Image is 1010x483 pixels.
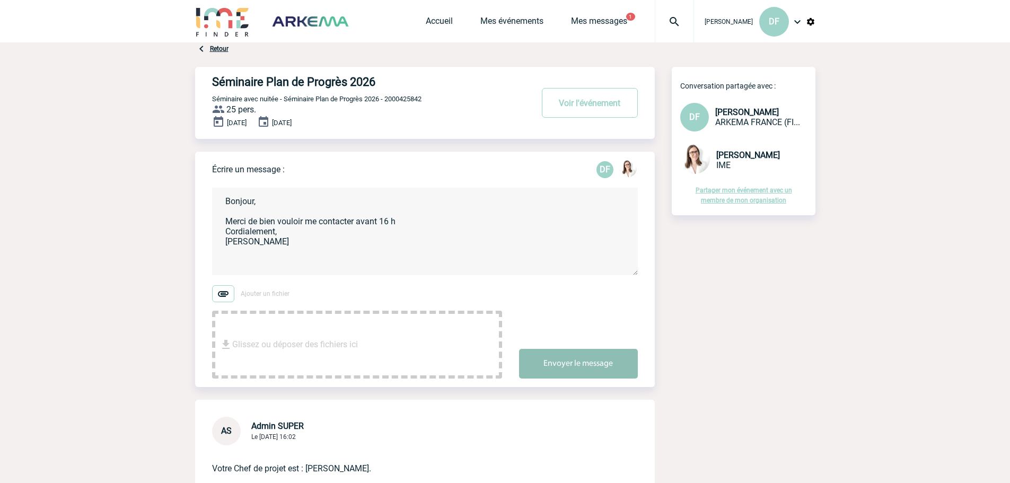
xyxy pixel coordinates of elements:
[680,144,710,174] img: 122719-0.jpg
[689,112,700,122] span: DF
[596,161,613,178] div: Delphine FIGUIERE
[705,18,753,25] span: [PERSON_NAME]
[542,88,638,118] button: Voir l'événement
[241,290,289,297] span: Ajouter un fichier
[769,16,779,27] span: DF
[251,433,296,441] span: Le [DATE] 16:02
[251,421,304,431] span: Admin SUPER
[519,349,638,379] button: Envoyer le message
[716,160,731,170] span: IME
[212,95,421,103] span: Séminaire avec nuitée - Séminaire Plan de Progrès 2026 - 2000425842
[212,164,285,174] p: Écrire un message :
[219,338,232,351] img: file_download.svg
[426,16,453,31] a: Accueil
[212,445,608,475] p: Votre Chef de projet est : [PERSON_NAME].
[480,16,543,31] a: Mes événements
[620,160,637,179] div: Bérengère LEMONNIER
[620,160,637,177] img: 122719-0.jpg
[195,6,250,37] img: IME-Finder
[716,150,780,160] span: [PERSON_NAME]
[210,45,229,52] a: Retour
[696,187,792,204] a: Partager mon événement avec un membre de mon organisation
[680,82,815,90] p: Conversation partagée avec :
[715,117,800,127] span: ARKEMA FRANCE (FILIALE)
[571,16,627,31] a: Mes messages
[221,426,232,436] span: AS
[626,13,635,21] button: 1
[272,119,292,127] span: [DATE]
[596,161,613,178] p: DF
[212,75,501,89] h4: Séminaire Plan de Progrès 2026
[232,318,358,371] span: Glissez ou déposer des fichiers ici
[715,107,779,117] span: [PERSON_NAME]
[226,104,256,115] span: 25 pers.
[227,119,247,127] span: [DATE]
